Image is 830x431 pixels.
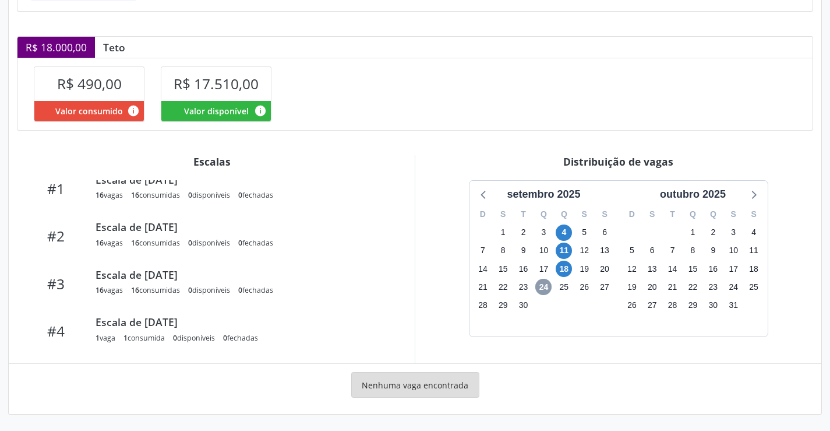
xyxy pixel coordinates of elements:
span: Valor disponível [184,105,249,117]
div: S [574,205,595,223]
div: setembro 2025 [502,187,585,202]
div: vagas [96,238,123,248]
span: quarta-feira, 29 de outubro de 2025 [684,297,701,313]
div: Escala de [DATE] [96,268,390,281]
span: domingo, 14 de setembro de 2025 [475,261,491,277]
div: Escala de [DATE] [96,220,390,233]
div: #2 [25,227,87,244]
span: sexta-feira, 26 de setembro de 2025 [576,279,592,295]
span: 0 [223,333,227,343]
span: segunda-feira, 20 de outubro de 2025 [644,279,661,295]
div: T [513,205,534,223]
span: 0 [188,238,192,248]
span: sexta-feira, 19 de setembro de 2025 [576,261,592,277]
span: 1 [96,333,100,343]
div: disponíveis [188,285,230,295]
span: sexta-feira, 5 de setembro de 2025 [576,225,592,241]
span: 1 [123,333,128,343]
span: 16 [96,190,104,200]
div: outubro 2025 [655,187,730,202]
i: Valor consumido por agendamentos feitos para este serviço [127,104,140,117]
span: quarta-feira, 10 de setembro de 2025 [535,243,552,259]
div: S [493,205,513,223]
span: sábado, 4 de outubro de 2025 [746,225,762,241]
span: sábado, 6 de setembro de 2025 [596,225,613,241]
span: sábado, 13 de setembro de 2025 [596,243,613,259]
span: R$ 490,00 [57,74,122,93]
i: Valor disponível para agendamentos feitos para este serviço [254,104,267,117]
span: domingo, 26 de outubro de 2025 [624,297,640,313]
span: terça-feira, 2 de setembro de 2025 [515,225,532,241]
span: sexta-feira, 31 de outubro de 2025 [725,297,741,313]
div: S [595,205,615,223]
span: segunda-feira, 15 de setembro de 2025 [495,261,511,277]
span: quinta-feira, 18 de setembro de 2025 [556,261,572,277]
span: sexta-feira, 12 de setembro de 2025 [576,243,592,259]
span: sábado, 25 de outubro de 2025 [746,279,762,295]
span: 16 [96,238,104,248]
span: domingo, 7 de setembro de 2025 [475,243,491,259]
div: Q [554,205,574,223]
div: consumidas [131,190,180,200]
span: segunda-feira, 6 de outubro de 2025 [644,243,661,259]
span: 16 [96,285,104,295]
div: Q [703,205,723,223]
span: quinta-feira, 30 de outubro de 2025 [705,297,721,313]
div: consumidas [131,285,180,295]
div: Teto [95,41,133,54]
span: domingo, 19 de outubro de 2025 [624,279,640,295]
span: terça-feira, 23 de setembro de 2025 [515,279,532,295]
span: segunda-feira, 27 de outubro de 2025 [644,297,661,313]
span: quarta-feira, 15 de outubro de 2025 [684,261,701,277]
div: consumida [123,333,165,343]
span: terça-feira, 30 de setembro de 2025 [515,297,532,313]
div: disponíveis [188,238,230,248]
span: quarta-feira, 24 de setembro de 2025 [535,279,552,295]
span: 0 [238,285,242,295]
span: quinta-feira, 11 de setembro de 2025 [556,243,572,259]
span: terça-feira, 14 de outubro de 2025 [665,261,681,277]
span: sexta-feira, 24 de outubro de 2025 [725,279,741,295]
span: domingo, 21 de setembro de 2025 [475,279,491,295]
div: D [473,205,493,223]
span: Valor consumido [55,105,123,117]
div: fechadas [238,190,273,200]
span: segunda-feira, 22 de setembro de 2025 [495,279,511,295]
span: quinta-feira, 2 de outubro de 2025 [705,225,721,241]
span: R$ 17.510,00 [174,74,259,93]
div: T [662,205,683,223]
div: fechadas [238,285,273,295]
span: sábado, 18 de outubro de 2025 [746,261,762,277]
span: domingo, 5 de outubro de 2025 [624,243,640,259]
div: S [744,205,764,223]
span: 16 [131,190,139,200]
div: Distribuição de vagas [423,155,813,168]
div: Nenhuma vaga encontrada [351,372,479,398]
span: terça-feira, 21 de outubro de 2025 [665,279,681,295]
span: terça-feira, 7 de outubro de 2025 [665,243,681,259]
span: quinta-feira, 4 de setembro de 2025 [556,225,572,241]
span: quinta-feira, 9 de outubro de 2025 [705,243,721,259]
span: sexta-feira, 3 de outubro de 2025 [725,225,741,241]
span: 16 [131,285,139,295]
span: sábado, 11 de outubro de 2025 [746,243,762,259]
span: sábado, 27 de setembro de 2025 [596,279,613,295]
div: disponíveis [173,333,215,343]
div: Escalas [17,155,407,168]
span: 0 [188,190,192,200]
div: Q [534,205,554,223]
span: 0 [173,333,177,343]
span: 0 [188,285,192,295]
span: quarta-feira, 1 de outubro de 2025 [684,225,701,241]
div: disponíveis [188,190,230,200]
span: quinta-feira, 25 de setembro de 2025 [556,279,572,295]
span: sexta-feira, 10 de outubro de 2025 [725,243,741,259]
div: Escala de [DATE] [96,316,390,328]
div: S [642,205,662,223]
span: quarta-feira, 3 de setembro de 2025 [535,225,552,241]
span: segunda-feira, 29 de setembro de 2025 [495,297,511,313]
span: quarta-feira, 8 de outubro de 2025 [684,243,701,259]
span: domingo, 28 de setembro de 2025 [475,297,491,313]
div: fechadas [223,333,258,343]
div: Escala de [DATE] [96,173,390,186]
